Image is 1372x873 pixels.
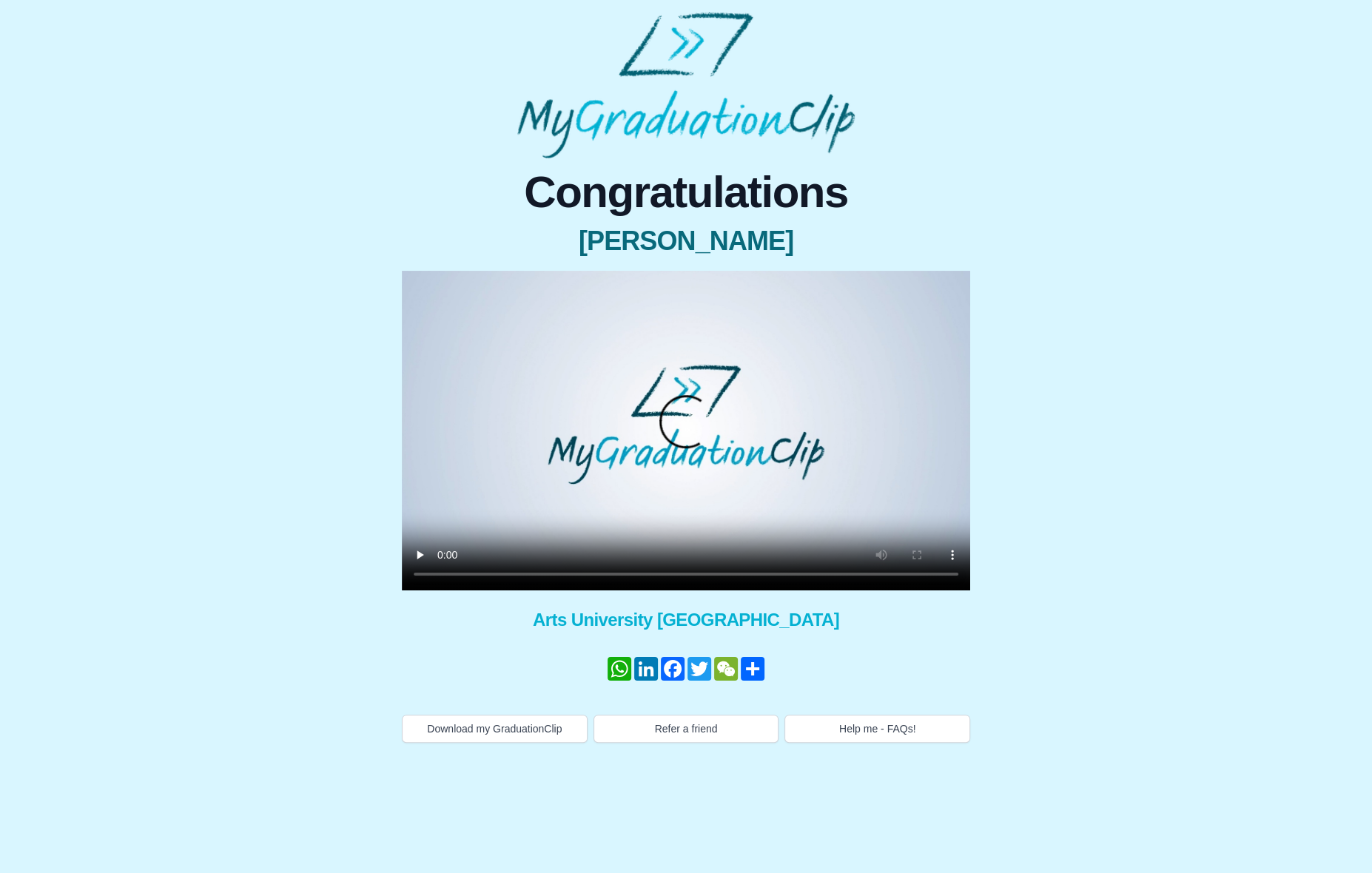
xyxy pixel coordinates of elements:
[784,715,970,743] button: Help me - FAQs!
[713,657,739,681] a: WeChat
[402,715,588,743] button: Download my GraduationClip
[633,657,659,681] a: LinkedIn
[659,657,686,681] a: Facebook
[517,12,855,158] img: MyGraduationClip
[606,657,633,681] a: WhatsApp
[739,657,766,681] a: Share
[402,608,970,632] span: Arts University [GEOGRAPHIC_DATA]
[686,657,713,681] a: Twitter
[402,226,970,256] span: [PERSON_NAME]
[402,170,970,215] span: Congratulations
[593,715,779,743] button: Refer a friend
